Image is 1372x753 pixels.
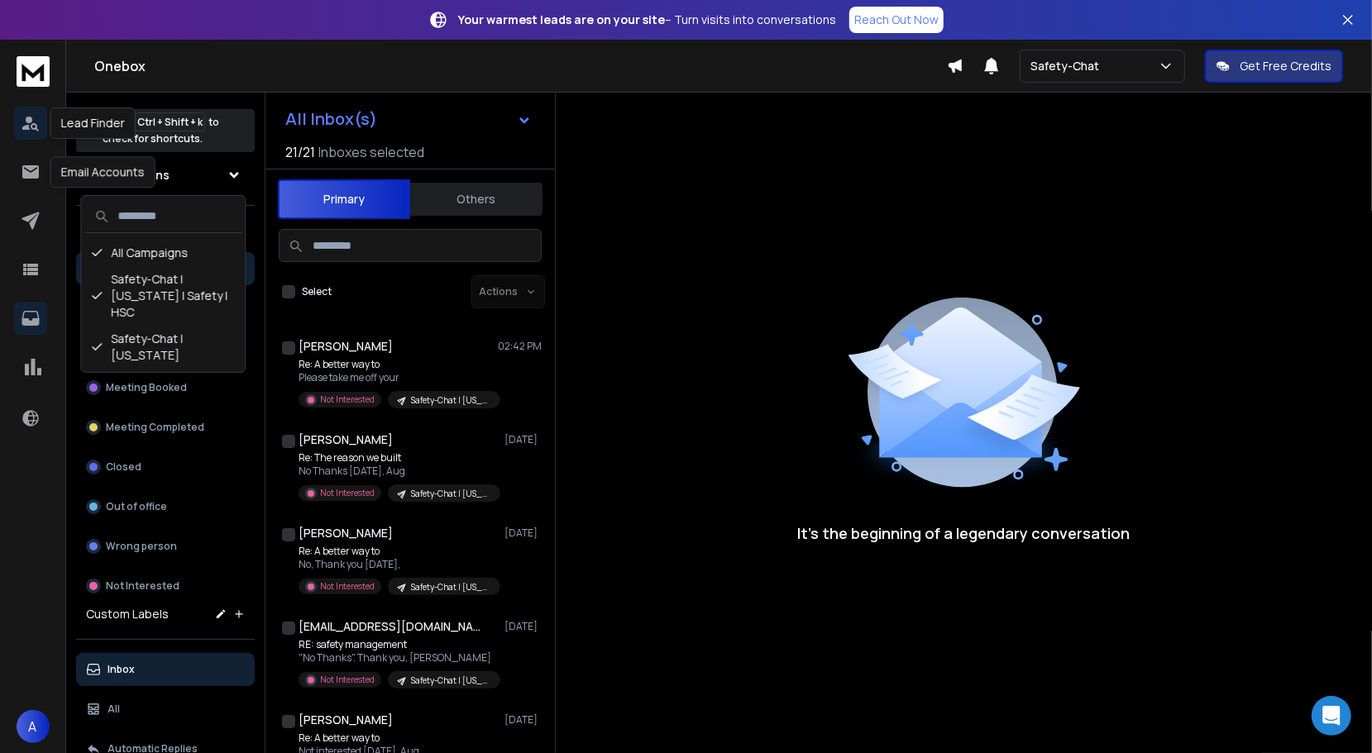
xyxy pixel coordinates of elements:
p: Re: A better way to [299,732,497,745]
div: Safety-Chat | [US_STATE] [84,326,241,369]
div: All Campaigns [84,240,241,266]
p: It’s the beginning of a legendary conversation [798,522,1131,545]
p: Meeting Completed [106,421,204,434]
p: All [108,703,120,716]
p: [DATE] [504,433,542,446]
p: RE: safety management [299,638,497,651]
p: Inbox [108,663,135,676]
p: 02:42 PM [498,340,542,353]
h3: Filters [76,219,255,242]
p: [DATE] [504,620,542,633]
p: Get Free Credits [1240,58,1331,74]
strong: Your warmest leads are on your site [458,12,665,27]
p: Wrong person [106,540,177,553]
h1: [PERSON_NAME] [299,525,393,541]
p: Reach Out Now [854,12,939,28]
p: Safety-Chat | [US_STATE] | Safety | HSC [411,394,490,407]
h1: [EMAIL_ADDRESS][DOMAIN_NAME] [299,618,480,635]
p: Please take me off your [299,371,497,384]
p: Out of office [106,500,167,513]
div: Email Accounts [50,156,155,188]
p: [DATE] [504,713,542,727]
h1: [PERSON_NAME] [299,712,393,728]
p: Safety-Chat | [US_STATE] [411,581,490,593]
div: Open Intercom Messenger [1312,696,1351,736]
p: Re: The reason we built [299,451,497,465]
p: Not Interested [320,674,375,686]
h1: All Inbox(s) [285,111,377,127]
div: Safety-Chat | [US_STATE] | Safety | HSC [84,266,241,326]
p: Safety-Chat | [US_STATE] [411,488,490,500]
label: Select [302,285,332,298]
h3: Custom Labels [86,606,169,622]
p: "No Thanks". Thank you, [PERSON_NAME] [299,651,497,665]
p: Closed [106,460,141,474]
p: Press to check for shortcuts. [103,114,219,147]
p: No Thanks [DATE], Aug [299,465,497,478]
p: Not Interested [320,393,375,406]
p: Not Interested [320,487,375,499]
p: Safety-Chat [1030,58,1106,74]
p: – Turn visits into conversations [458,12,836,28]
p: No, Thank you [DATE], [299,558,497,571]
h1: [PERSON_NAME] [299,338,393,355]
h3: Inboxes selected [318,142,424,162]
h1: Onebox [94,56,947,76]
p: Meeting Booked [106,381,187,394]
button: Primary [278,179,410,219]
p: Safety-Chat | [US_STATE] [411,674,490,687]
span: 21 / 21 [285,142,315,162]
p: [DATE] [504,527,542,540]
h1: [PERSON_NAME] [299,431,393,448]
div: Lead Finder [50,107,136,139]
p: Re: A better way to [299,358,497,371]
p: Re: A better way to [299,545,497,558]
span: Ctrl + Shift + k [135,112,205,131]
p: Not Interested [320,580,375,593]
img: logo [17,56,50,87]
span: A [17,710,50,743]
p: Not Interested [106,579,179,593]
button: Others [410,181,543,217]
